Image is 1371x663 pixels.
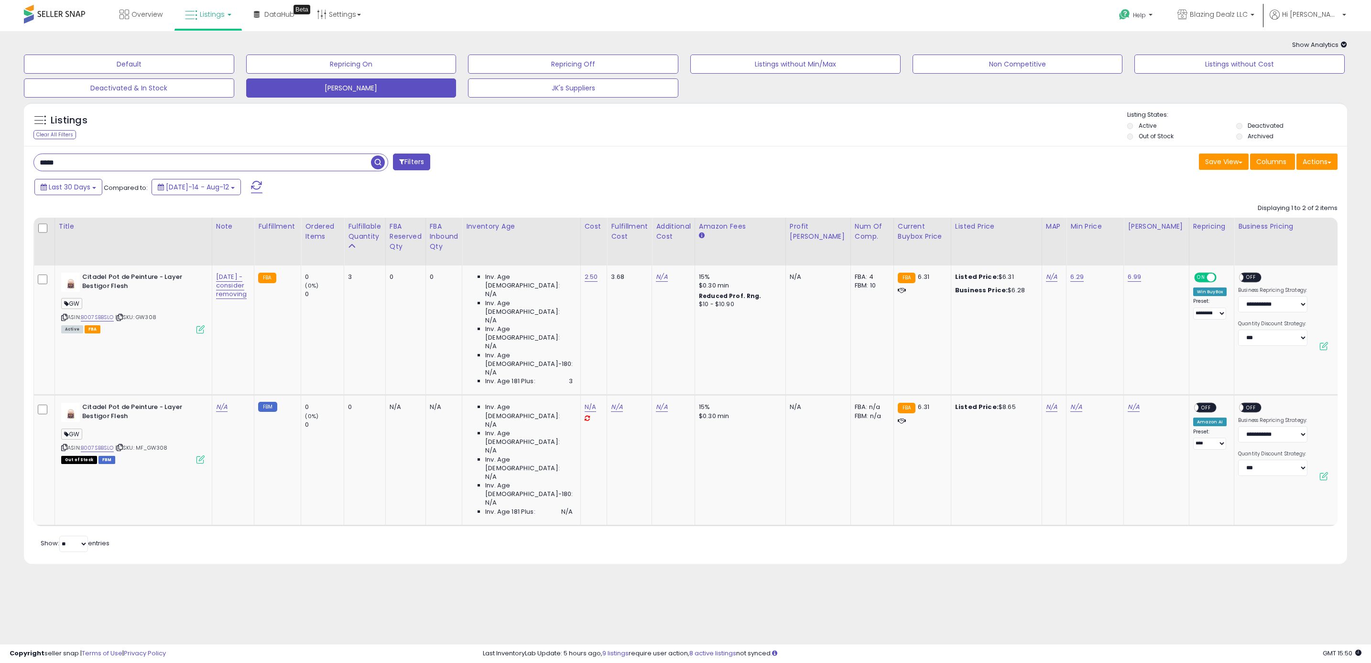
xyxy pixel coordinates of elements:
[485,377,535,386] span: Inv. Age 181 Plus:
[1128,272,1141,282] a: 6.99
[1193,287,1227,296] div: Win BuyBox
[485,351,573,368] span: Inv. Age [DEMOGRAPHIC_DATA]-180:
[390,221,422,252] div: FBA Reserved Qty
[246,78,457,98] button: [PERSON_NAME]
[1238,451,1307,457] label: Quantity Discount Strategy:
[485,429,573,446] span: Inv. Age [DEMOGRAPHIC_DATA]:
[955,403,1034,411] div: $8.65
[955,286,1034,295] div: $6.28
[85,325,101,333] span: FBA
[1243,404,1259,412] span: OFF
[1238,320,1307,327] label: Quantity Discount Strategy:
[468,78,678,98] button: JK's Suppliers
[1127,110,1348,120] p: Listing States:
[485,446,497,455] span: N/A
[585,402,596,412] a: N/A
[485,299,573,316] span: Inv. Age [DEMOGRAPHIC_DATA]:
[33,130,76,139] div: Clear All Filters
[61,273,205,332] div: ASIN:
[258,221,297,232] div: Fulfillment
[485,403,573,420] span: Inv. Age [DEMOGRAPHIC_DATA]:
[390,273,418,281] div: 0
[1296,154,1338,170] button: Actions
[1199,154,1249,170] button: Save View
[656,221,691,242] div: Additional Cost
[466,221,576,232] div: Inventory Age
[41,539,109,548] span: Show: entries
[294,5,310,14] div: Tooltip anchor
[561,508,573,516] span: N/A
[258,273,276,283] small: FBA
[216,402,228,412] a: N/A
[855,412,886,420] div: FBM: n/a
[348,403,378,411] div: 0
[485,508,535,516] span: Inv. Age 181 Plus:
[305,403,344,411] div: 0
[918,272,929,281] span: 6.31
[955,221,1038,232] div: Listed Price
[699,412,778,420] div: $0.30 min
[1134,55,1345,74] button: Listings without Cost
[485,316,497,325] span: N/A
[430,403,455,411] div: N/A
[152,179,241,195] button: [DATE]-14 - Aug-12
[656,402,667,412] a: N/A
[216,221,250,232] div: Note
[699,273,778,281] div: 15%
[115,444,168,452] span: | SKU: MF_GW308
[611,221,648,242] div: Fulfillment Cost
[898,221,947,242] div: Current Buybox Price
[1139,122,1156,130] label: Active
[61,298,82,309] span: GW
[485,473,497,481] span: N/A
[246,55,457,74] button: Repricing On
[955,272,999,281] b: Listed Price:
[216,272,247,299] a: [DATE] - consider removing
[855,273,886,281] div: FBA: 4
[166,182,229,192] span: [DATE]-14 - Aug-12
[61,325,83,333] span: All listings currently available for purchase on Amazon
[81,313,114,321] a: B007SBBSLO
[569,377,573,386] span: 3
[1198,404,1214,412] span: OFF
[699,221,782,232] div: Amazon Fees
[1238,417,1307,424] label: Business Repricing Strategy:
[955,273,1034,281] div: $6.31
[61,429,82,440] span: GW
[485,290,497,298] span: N/A
[430,221,458,252] div: FBA inbound Qty
[1193,298,1227,319] div: Preset:
[305,412,318,420] small: (0%)
[1248,132,1273,140] label: Archived
[898,273,915,283] small: FBA
[898,403,915,413] small: FBA
[699,281,778,290] div: $0.30 min
[1190,10,1248,19] span: Blazing Dealz LLC
[1195,274,1207,282] span: ON
[1215,274,1230,282] span: OFF
[1070,221,1120,232] div: Min Price
[699,292,762,300] b: Reduced Prof. Rng.
[955,402,999,411] b: Listed Price:
[1238,287,1307,294] label: Business Repricing Strategy:
[1111,1,1162,31] a: Help
[790,403,843,411] div: N/A
[104,183,148,192] span: Compared to:
[200,10,225,19] span: Listings
[585,272,598,282] a: 2.50
[955,286,1008,295] b: Business Price:
[1282,10,1339,19] span: Hi [PERSON_NAME]
[485,481,573,498] span: Inv. Age [DEMOGRAPHIC_DATA]-180:
[34,179,102,195] button: Last 30 Days
[305,273,344,281] div: 0
[1046,221,1062,232] div: MAP
[305,282,318,289] small: (0%)
[1193,221,1230,232] div: Repricing
[1270,10,1346,31] a: Hi [PERSON_NAME]
[656,272,667,282] a: N/A
[790,221,847,242] div: Profit [PERSON_NAME]
[305,290,344,298] div: 0
[485,342,497,351] span: N/A
[61,273,80,292] img: 31fwMZVfAYS._SL40_.jpg
[61,403,205,463] div: ASIN:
